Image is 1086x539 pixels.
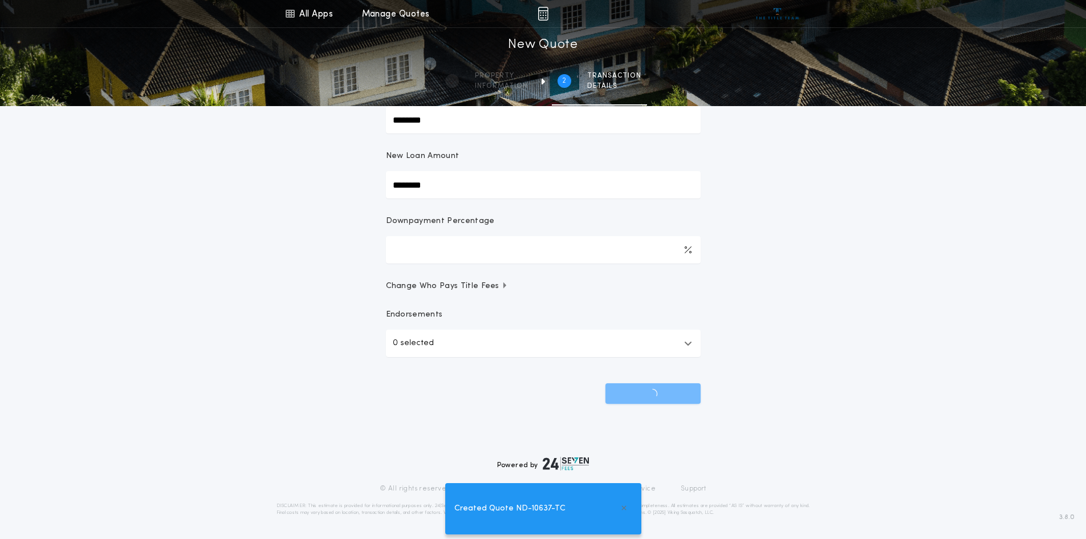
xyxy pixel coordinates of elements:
p: New Loan Amount [386,151,459,162]
div: Powered by [497,457,589,471]
p: Endorsements [386,309,701,321]
p: Downpayment Percentage [386,216,495,227]
img: img [538,7,548,21]
img: logo [543,457,589,471]
p: 0 selected [393,337,434,350]
h2: 2 [562,76,566,86]
input: Sale Price [386,106,701,133]
input: Downpayment Percentage [386,236,701,264]
span: Created Quote ND-10637-TC [454,502,566,515]
span: details [587,82,641,91]
span: Change Who Pays Title Fees [386,281,509,292]
button: 0 selected [386,330,701,357]
button: Change Who Pays Title Fees [386,281,701,292]
input: New Loan Amount [386,171,701,198]
img: vs-icon [756,8,799,19]
span: information [475,82,528,91]
span: Property [475,71,528,80]
span: Transaction [587,71,641,80]
h1: New Quote [508,36,577,54]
